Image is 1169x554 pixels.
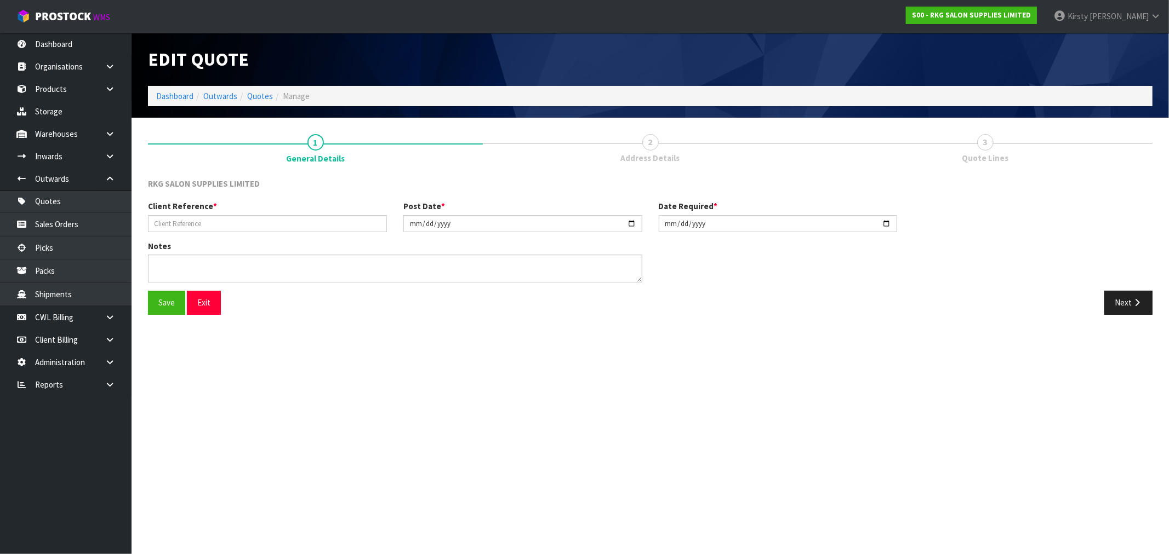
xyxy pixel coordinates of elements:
small: WMS [93,12,110,22]
a: Outwards [203,91,237,101]
span: [PERSON_NAME] [1090,11,1149,21]
input: Client Reference [148,215,387,232]
span: 1 [307,134,324,151]
button: Exit [187,291,221,314]
a: Quotes [247,91,273,101]
a: S00 - RKG SALON SUPPLIES LIMITED [906,7,1037,24]
img: cube-alt.png [16,9,30,23]
span: Edit Quote [148,48,249,71]
label: Post Date [403,200,445,212]
a: Dashboard [156,91,193,101]
span: Address Details [621,152,680,164]
span: 2 [642,134,659,151]
button: Next [1104,291,1153,314]
span: Manage [283,91,310,101]
span: 3 [977,134,994,151]
strong: S00 - RKG SALON SUPPLIES LIMITED [912,10,1031,20]
span: General Details [148,170,1153,323]
button: Save [148,291,185,314]
label: Notes [148,240,171,252]
label: Date Required [659,200,718,212]
span: Kirsty [1068,11,1088,21]
label: Client Reference [148,200,217,212]
span: RKG SALON SUPPLIES LIMITED [148,178,260,189]
span: Quote Lines [962,152,1008,164]
span: ProStock [35,9,91,24]
span: General Details [286,153,345,164]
